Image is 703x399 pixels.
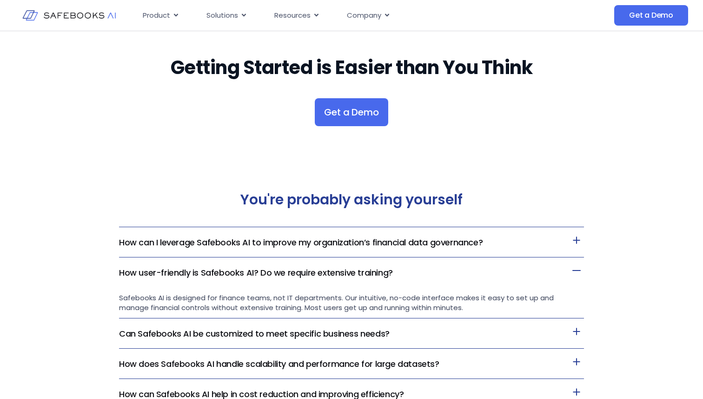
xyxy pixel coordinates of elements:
[119,267,393,278] a: How user-friendly is Safebooks AI? Do we require extensive training?
[324,108,378,117] span: Get a Demo
[206,10,238,21] span: Solutions
[135,7,535,25] div: Menu Toggle
[87,44,616,91] h2: Getting Started is Easier than You Think
[119,318,584,349] h3: Can Safebooks AI be customized to meet specific business needs?
[119,328,390,339] a: Can Safebooks AI be customized to meet specific business needs?
[135,7,535,25] nav: Menu
[119,287,584,318] div: How user-friendly is Safebooks AI? Do we require extensive training?
[119,293,554,312] span: Safebooks AI is designed for finance teams, not IT departments. Our intuitive, no-code interface ...
[119,358,439,370] a: How does Safebooks AI handle scalability and performance for large datasets?
[119,237,483,248] a: How can I leverage Safebooks AI to improve my organization’s financial data governance?
[274,10,311,21] span: Resources
[143,10,170,21] span: Product
[629,11,673,20] span: Get a Demo
[315,98,388,126] a: Get a Demo
[347,10,381,21] span: Company
[119,257,584,287] h3: How user-friendly is Safebooks AI? Do we require extensive training?
[119,191,584,208] h2: You're probably asking yourself
[614,5,688,26] a: Get a Demo
[119,227,584,257] h3: How can I leverage Safebooks AI to improve my organization’s financial data governance?
[119,349,584,379] h3: How does Safebooks AI handle scalability and performance for large datasets?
